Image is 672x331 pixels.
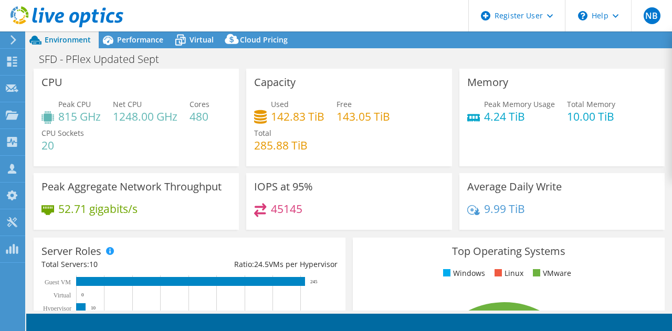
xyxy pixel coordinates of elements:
[45,279,71,286] text: Guest VM
[578,11,587,20] svg: \n
[81,292,84,297] text: 0
[190,99,209,109] span: Cores
[484,203,525,215] h4: 9.99 TiB
[492,268,523,279] li: Linux
[310,279,318,284] text: 245
[530,268,571,279] li: VMware
[337,111,390,122] h4: 143.05 TiB
[54,292,71,299] text: Virtual
[254,181,313,193] h3: IOPS at 95%
[254,259,269,269] span: 24.5
[271,111,324,122] h4: 142.83 TiB
[113,99,142,109] span: Net CPU
[190,35,214,45] span: Virtual
[117,35,163,45] span: Performance
[467,181,562,193] h3: Average Daily Write
[45,35,91,45] span: Environment
[113,111,177,122] h4: 1248.00 GHz
[41,77,62,88] h3: CPU
[41,128,84,138] span: CPU Sockets
[41,140,84,151] h4: 20
[644,7,660,24] span: NB
[337,99,352,109] span: Free
[254,128,271,138] span: Total
[34,54,175,65] h1: SFD - PFlex Updated Sept
[271,99,289,109] span: Used
[361,245,657,257] h3: Top Operating Systems
[89,259,98,269] span: 10
[41,245,101,257] h3: Server Roles
[58,203,138,215] h4: 52.71 gigabits/s
[440,268,485,279] li: Windows
[254,140,308,151] h4: 285.88 TiB
[190,111,209,122] h4: 480
[484,99,555,109] span: Peak Memory Usage
[41,181,222,193] h3: Peak Aggregate Network Throughput
[271,203,302,215] h4: 45145
[240,35,288,45] span: Cloud Pricing
[484,111,555,122] h4: 4.24 TiB
[58,111,101,122] h4: 815 GHz
[467,77,508,88] h3: Memory
[41,259,190,270] div: Total Servers:
[254,77,296,88] h3: Capacity
[190,259,338,270] div: Ratio: VMs per Hypervisor
[567,99,615,109] span: Total Memory
[91,305,96,311] text: 10
[567,111,615,122] h4: 10.00 TiB
[58,99,91,109] span: Peak CPU
[43,305,71,312] text: Hypervisor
